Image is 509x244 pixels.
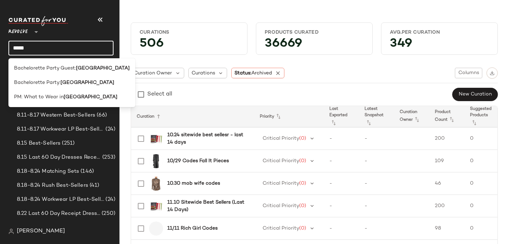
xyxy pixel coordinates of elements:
div: Avg.per Curation [390,29,489,36]
span: Curations [192,70,215,77]
span: (0) [299,181,306,186]
div: 506 [134,39,244,52]
b: 10.24 sitewide best sellesr - last 14 days [167,131,246,146]
span: (70) [81,224,93,232]
span: 8.11-8.17 Western Best-Sellers [17,111,95,119]
img: svg%3e [8,229,14,234]
td: 0 [464,172,500,195]
span: Critical Priority [263,136,299,141]
button: Columns [455,68,482,78]
td: 0 [464,217,500,240]
div: Products Curated [265,29,364,36]
div: 349 [384,39,495,52]
span: [PERSON_NAME] [17,227,65,236]
img: svg%3e [490,71,495,75]
span: 8.22 Last 60 Day Receipt Dresses [17,210,100,218]
td: - [359,127,394,150]
span: (66) [95,111,107,119]
span: 8.25-8.31 Fall Dresses LP [17,224,81,232]
td: 0 [464,195,500,217]
span: Critical Priority [263,158,299,164]
span: (24) [104,125,115,133]
td: 98 [429,217,464,240]
th: Suggested Products [464,106,500,127]
th: Priority [254,106,324,127]
img: LOVF-WS3027_V1.jpg [149,177,163,191]
span: (253) [101,153,115,161]
span: PM: What to Wear in [14,93,64,101]
b: [GEOGRAPHIC_DATA] [76,65,130,72]
th: Curation Owner [394,106,429,127]
span: Critical Priority [263,203,299,209]
span: (250) [100,210,115,218]
span: (146) [79,167,94,176]
th: Last Exported [324,106,359,127]
span: Columns [458,70,479,76]
span: 8.11-8.17 Workwear LP Best-Sellers [17,125,104,133]
span: Critical Priority [263,181,299,186]
span: Bachelorette Party: [14,79,60,86]
img: cfy_white_logo.C9jOOHJF.svg [8,16,68,26]
th: Product Count [429,106,464,127]
span: Archived [251,71,272,76]
img: SUMR-WU65_V1.jpg [149,132,163,146]
span: Revolve [8,24,28,37]
span: (24) [104,196,115,204]
td: - [324,195,359,217]
img: SUMR-WU65_V1.jpg [149,199,163,213]
b: 10.30 mob wife codes [167,180,220,187]
span: (0) [299,136,306,141]
td: - [324,127,359,150]
span: Status: [234,70,272,77]
td: - [324,172,359,195]
td: - [359,217,394,240]
div: 36669 [259,39,369,52]
td: - [359,195,394,217]
span: Critical Priority [263,226,299,231]
b: 11.10 Sitewide Best Sellers (Last 14 Days) [167,199,246,213]
span: 8.15 Best-Sellers [17,139,60,147]
div: Curations [140,29,239,36]
th: Latest Snapshot [359,106,394,127]
button: New Curation [452,88,498,101]
div: Select all [147,90,172,99]
td: - [324,150,359,172]
span: 8.15 Last 60 Day Dresses Receipt [17,153,101,161]
td: 0 [464,150,500,172]
span: Bachelorette Party Guest: [14,65,76,72]
td: 46 [429,172,464,195]
b: [GEOGRAPHIC_DATA] [60,79,114,86]
span: (0) [299,203,306,209]
span: Curation Owner [134,70,172,77]
span: New Curation [458,92,492,97]
td: 109 [429,150,464,172]
b: [GEOGRAPHIC_DATA] [64,93,117,101]
img: 4THR-WO3_V1.jpg [149,154,163,168]
span: (0) [299,226,306,231]
td: - [359,172,394,195]
span: (0) [299,158,306,164]
b: 10/29 Codes Fall It Pieces [167,157,229,165]
td: - [324,217,359,240]
b: 11/11 Rich Girl Codes [167,225,218,232]
td: 0 [464,127,500,150]
span: (41) [88,182,99,190]
td: 200 [429,195,464,217]
td: 200 [429,127,464,150]
span: 8.18-8.24 Workwear LP Best-Sellers [17,196,104,204]
span: 8.18-8.24 Matching Sets [17,167,79,176]
th: Curation [131,106,254,127]
span: 8.18-8.24 Rush Best-Sellers [17,182,88,190]
td: - [359,150,394,172]
span: (251) [60,139,75,147]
